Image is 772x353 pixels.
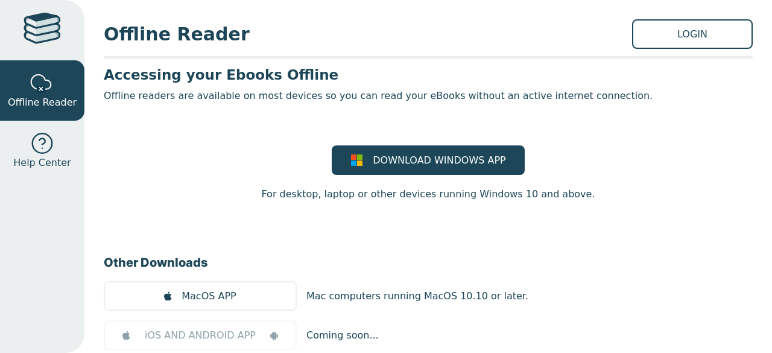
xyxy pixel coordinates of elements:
span: MacOS APP [182,289,236,304]
span: iOS AND ANDROID APP [145,328,256,343]
p: Coming soon... [306,328,379,343]
span: Offline Reader [104,21,632,48]
p: For desktop, laptop or other devices running Windows 10 and above. [261,187,595,202]
a: MacOS APP [104,281,297,311]
span: DOWNLOAD WINDOWS APP [373,153,505,168]
h3: Other Downloads [104,253,753,272]
a: DOWNLOAD WINDOWS APP [332,145,525,175]
span: Help Center [13,156,71,170]
h3: Accessing your Ebooks Offline [104,66,753,84]
p: Offline readers are available on most devices so you can read your eBooks without an active inter... [104,89,753,103]
p: Mac computers running MacOS 10.10 or later. [306,289,528,304]
a: LOGIN [632,19,753,49]
span: Offline Reader [8,95,77,110]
